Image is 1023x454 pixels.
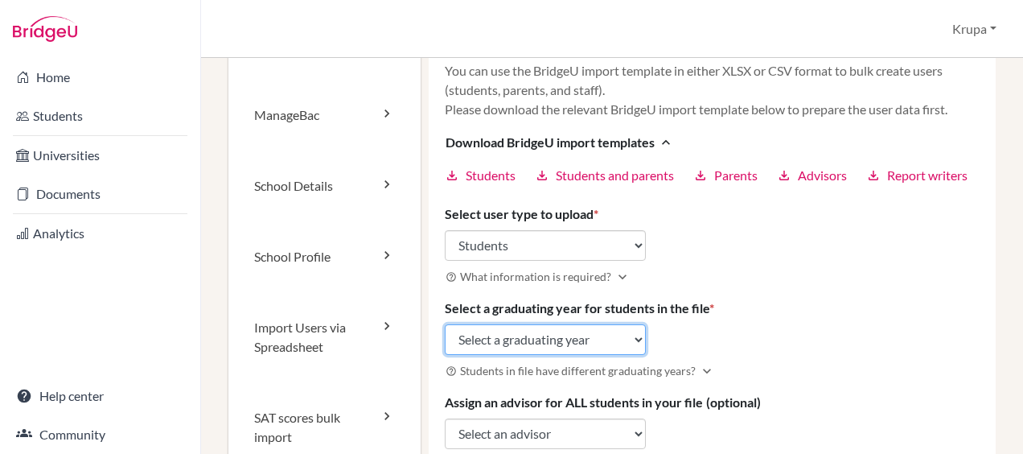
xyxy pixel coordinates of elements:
label: Select a graduating year for students in the file [445,299,714,318]
a: School Details [228,151,421,221]
i: download [445,168,459,183]
a: downloadAdvisors [777,166,847,185]
label: Select user type to upload [445,204,598,224]
a: School Profile [228,221,421,292]
span: Parents [714,166,758,185]
i: Expand more [614,269,631,285]
i: help_outline [446,271,457,283]
span: Download BridgeU import templates [446,133,655,152]
p: You can use the BridgeU import template in either XLSX or CSV format to bulk create users (studen... [445,61,980,119]
a: Import Users via Spreadsheet [228,292,421,382]
a: Home [3,61,197,93]
span: Students [466,166,516,185]
img: Bridge-U [13,16,77,42]
i: Expand more [699,363,715,379]
a: downloadParents [693,166,758,185]
a: downloadStudents [445,166,516,185]
span: (optional) [706,394,761,410]
i: download [693,168,708,183]
i: download [535,168,549,183]
span: Report writers [887,166,968,185]
button: Krupa [945,14,1004,44]
span: What information is required? [460,268,611,285]
a: ManageBac [228,80,421,151]
label: Assign an advisor for ALL students in your file [445,393,761,412]
i: expand_less [658,134,674,151]
a: Documents [3,178,197,210]
i: download [866,168,881,183]
span: Advisors [798,166,847,185]
a: Universities [3,139,197,171]
button: What information is required?Expand more [445,267,631,286]
i: download [777,168,791,183]
button: Download BridgeU import templatesexpand_less [445,132,675,153]
a: Students [3,100,197,132]
button: Students in file have different graduating years?Expand more [445,361,716,380]
i: help_outline [446,365,457,377]
span: Students in file have different graduating years? [460,362,696,379]
a: downloadReport writers [866,166,968,185]
a: downloadStudents and parents [535,166,674,185]
a: Help center [3,380,197,412]
div: Download BridgeU import templatesexpand_less [445,166,980,185]
span: Students and parents [556,166,674,185]
a: Community [3,419,197,451]
a: Analytics [3,217,197,250]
